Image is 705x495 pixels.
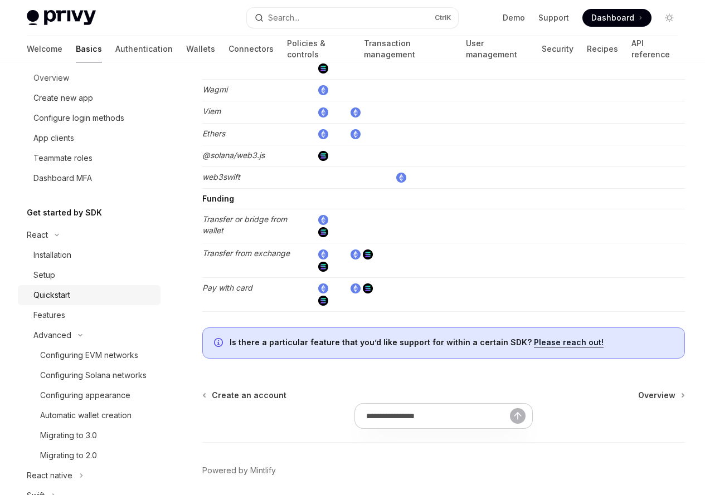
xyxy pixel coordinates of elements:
[230,337,532,347] strong: Is there a particular feature that you’d like support for within a certain SDK?
[318,249,328,259] img: ethereum.png
[18,168,161,188] a: Dashboard MFA
[366,404,510,428] input: Ask a question...
[318,151,328,161] img: solana.png
[351,107,361,117] img: ethereum.png
[228,36,274,62] a: Connectors
[638,390,684,401] a: Overview
[582,9,651,27] a: Dashboard
[318,262,328,272] img: solana.png
[318,283,328,293] img: ethereum.png
[287,36,351,62] a: Policies & controls
[18,345,161,365] a: Configuring EVM networks
[363,283,373,293] img: solana.png
[18,108,161,128] a: Configure login methods
[202,465,276,476] a: Powered by Mintlify
[591,12,634,23] span: Dashboard
[202,150,265,160] em: @solana/web3.js
[18,405,161,425] a: Automatic wallet creation
[202,248,290,258] em: Transfer from exchange
[318,296,328,306] img: solana.png
[76,36,102,62] a: Basics
[33,248,71,262] div: Installation
[33,111,124,125] div: Configure login methods
[27,228,48,242] div: React
[466,36,529,62] a: User management
[631,36,678,62] a: API reference
[318,85,328,95] img: ethereum.png
[202,129,225,138] em: Ethers
[396,173,406,183] img: ethereum.png
[18,365,161,385] a: Configuring Solana networks
[33,171,92,185] div: Dashboard MFA
[203,390,286,401] a: Create an account
[542,36,573,62] a: Security
[538,12,569,23] a: Support
[587,36,618,62] a: Recipes
[186,36,215,62] a: Wallets
[503,12,525,23] a: Demo
[638,390,675,401] span: Overview
[33,288,70,302] div: Quickstart
[202,106,221,116] em: Viem
[33,308,65,322] div: Features
[18,245,161,265] a: Installation
[18,325,161,345] button: Advanced
[202,85,227,94] em: Wagmi
[363,249,373,259] img: solana.png
[247,8,458,28] button: Search...CtrlK
[510,408,526,424] button: Send message
[202,172,240,182] em: web3swift
[40,369,147,382] div: Configuring Solana networks
[318,227,328,237] img: solana.png
[534,337,604,347] a: Please reach out!
[27,206,102,219] h5: Get started by SDK
[27,10,96,26] img: light logo
[318,63,328,73] img: solana.png
[202,194,234,203] strong: Funding
[40,429,97,442] div: Migrating to 3.0
[202,283,252,292] em: Pay with card
[18,425,161,445] a: Migrating to 3.0
[214,338,225,349] svg: Info
[18,465,161,486] button: React native
[18,305,161,325] a: Features
[33,131,74,145] div: App clients
[33,268,55,282] div: Setup
[33,151,93,165] div: Teammate roles
[115,36,173,62] a: Authentication
[40,349,138,362] div: Configuring EVM networks
[318,215,328,225] img: ethereum.png
[268,11,299,24] div: Search...
[318,129,328,139] img: ethereum.png
[18,265,161,285] a: Setup
[27,469,72,482] div: React native
[18,128,161,148] a: App clients
[33,91,93,105] div: Create new app
[351,283,361,293] img: ethereum.png
[27,36,62,62] a: Welcome
[40,389,130,402] div: Configuring appearance
[18,88,161,108] a: Create new app
[202,214,287,235] em: Transfer or bridge from wallet
[18,225,161,245] button: React
[18,285,161,305] a: Quickstart
[18,148,161,168] a: Teammate roles
[212,390,286,401] span: Create an account
[351,129,361,139] img: ethereum.png
[18,385,161,405] a: Configuring appearance
[33,329,71,342] div: Advanced
[351,249,361,259] img: ethereum.png
[40,449,97,462] div: Migrating to 2.0
[364,36,452,62] a: Transaction management
[660,9,678,27] button: Toggle dark mode
[318,107,328,117] img: ethereum.png
[40,409,132,422] div: Automatic wallet creation
[18,445,161,465] a: Migrating to 2.0
[435,13,451,22] span: Ctrl K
